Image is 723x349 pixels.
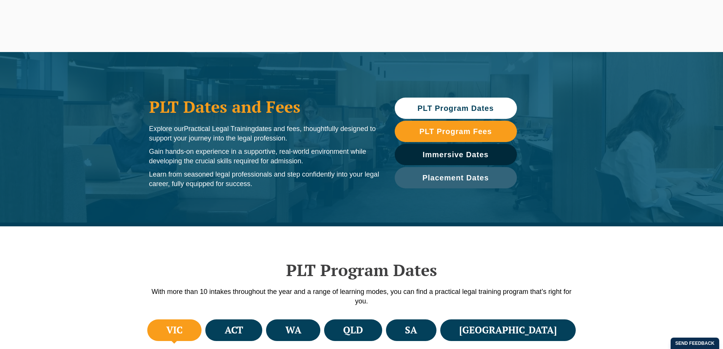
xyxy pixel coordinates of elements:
[225,324,243,336] h4: ACT
[395,144,517,165] a: Immersive Dates
[149,124,380,143] p: Explore our dates and fees, thoughtfully designed to support your journey into the legal profession.
[395,98,517,119] a: PLT Program Dates
[395,121,517,142] a: PLT Program Fees
[149,170,380,189] p: Learn from seasoned legal professionals and step confidently into your legal career, fully equipp...
[459,324,557,336] h4: [GEOGRAPHIC_DATA]
[417,104,494,112] span: PLT Program Dates
[343,324,363,336] h4: QLD
[395,167,517,188] a: Placement Dates
[145,287,578,306] p: With more than 10 intakes throughout the year and a range of learning modes, you can find a pract...
[422,174,489,182] span: Placement Dates
[423,151,489,158] span: Immersive Dates
[285,324,301,336] h4: WA
[149,147,380,166] p: Gain hands-on experience in a supportive, real-world environment while developing the crucial ski...
[419,128,492,135] span: PLT Program Fees
[405,324,417,336] h4: SA
[145,261,578,280] h2: PLT Program Dates
[166,324,183,336] h4: VIC
[149,97,380,116] h1: PLT Dates and Fees
[184,125,255,133] span: Practical Legal Training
